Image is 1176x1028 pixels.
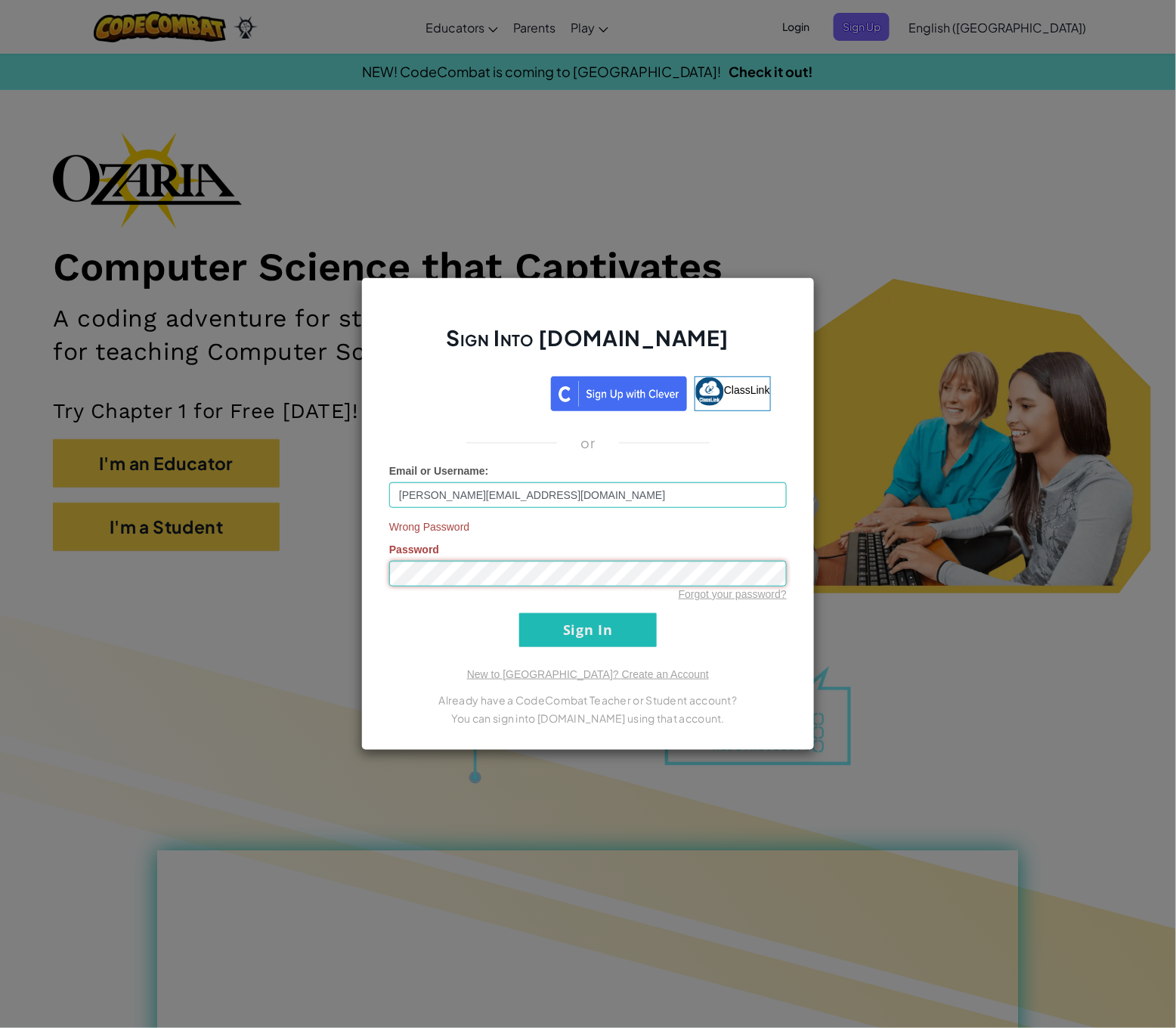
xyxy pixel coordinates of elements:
[467,668,709,680] a: New to [GEOGRAPHIC_DATA]? Create an Account
[389,324,787,367] h2: Sign Into [DOMAIN_NAME]
[724,385,770,397] span: ClassLink
[389,463,489,478] label: :
[389,543,439,556] span: Password
[389,465,485,477] span: Email or Username
[519,613,657,647] input: Sign In
[389,691,787,709] p: Already have a CodeCombat Teacher or Student account?
[389,519,787,534] span: Wrong Password
[581,434,596,452] p: or
[679,588,787,600] a: Forgot your password?
[389,709,787,727] p: You can sign into [DOMAIN_NAME] using that account.
[551,376,687,411] img: clever_sso_button@2x.png
[398,375,551,408] iframe: Sign in with Google Button
[695,377,724,406] img: classlink-logo-small.png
